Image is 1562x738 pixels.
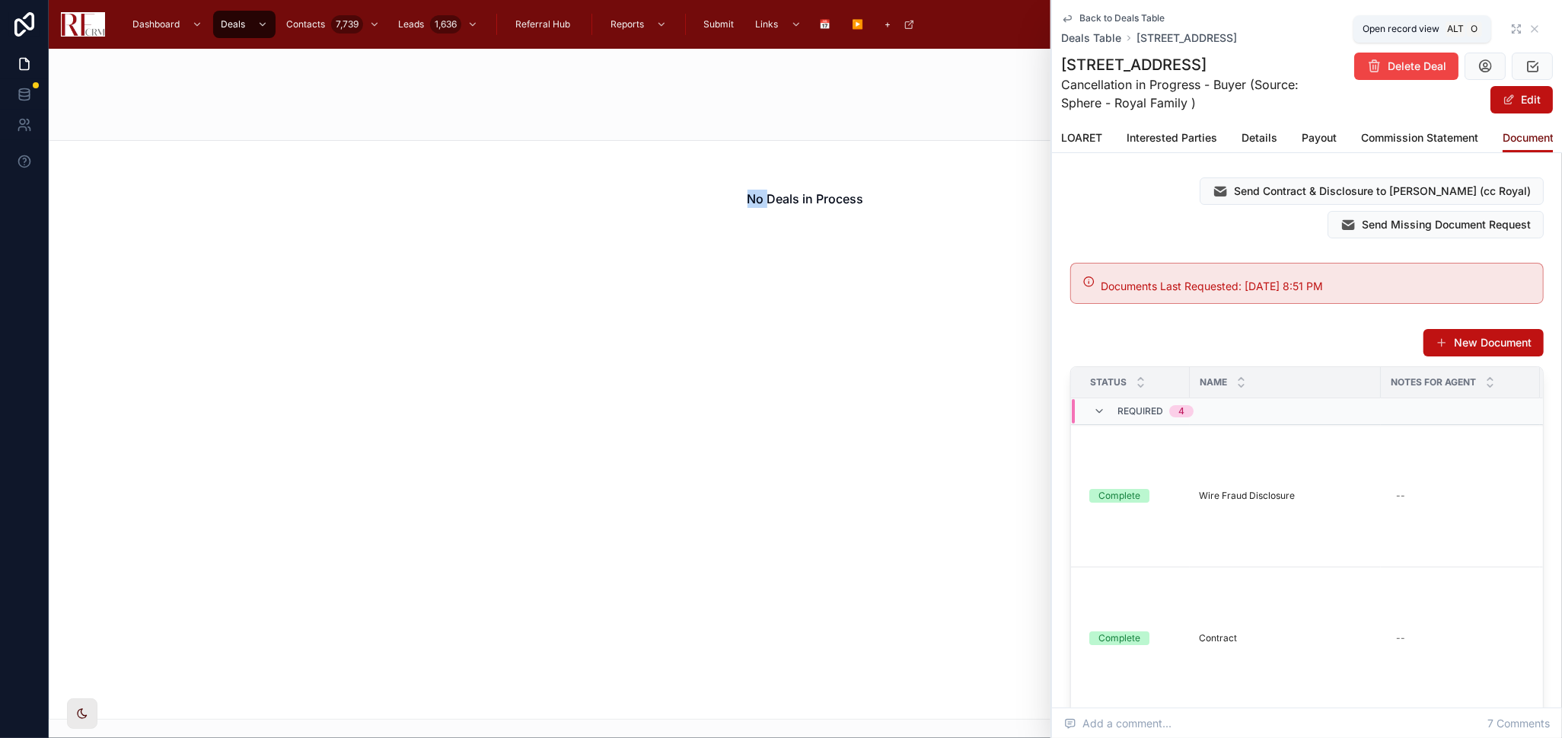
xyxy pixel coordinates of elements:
[1089,489,1181,503] a: Complete
[1354,53,1458,80] button: Delete Deal
[1117,405,1163,417] span: Required
[853,18,864,30] span: ▶️
[279,11,387,38] a: Contacts7,739
[430,15,461,34] div: 1,636
[1136,30,1237,46] a: [STREET_ADDRESS]
[1178,405,1184,417] div: 4
[1328,211,1544,238] button: Send Missing Document Request
[1302,124,1337,155] a: Payout
[748,190,864,208] h2: No Deals in Process
[1396,490,1405,502] div: --
[1423,329,1544,356] button: New Document
[1127,124,1217,155] a: Interested Parties
[1079,12,1165,24] span: Back to Deals Table
[508,11,581,38] a: Referral Hub
[1199,632,1372,644] a: Contract
[1061,54,1341,75] h1: [STREET_ADDRESS]
[1064,716,1171,731] span: Add a comment...
[61,12,105,37] img: App logo
[1200,376,1227,388] span: Name
[125,11,210,38] a: Dashboard
[812,11,842,38] a: 📅
[1234,184,1531,199] span: Send Contract & Disclosure to [PERSON_NAME] (cc Royal)
[878,11,923,38] a: +
[1089,631,1181,645] a: Complete
[1242,130,1277,145] span: Details
[1447,23,1464,35] span: Alt
[1098,489,1140,503] div: Complete
[1098,631,1140,645] div: Complete
[1061,130,1102,145] span: LOARET
[221,18,245,30] span: Deals
[1199,490,1372,502] a: Wire Fraud Disclosure
[1391,376,1476,388] span: Notes for Agent
[1390,626,1531,650] a: --
[515,18,570,30] span: Referral Hub
[1363,23,1439,35] span: Open record view
[1361,124,1478,155] a: Commission Statement
[610,18,644,30] span: Reports
[390,11,486,38] a: Leads1,636
[1061,12,1165,24] a: Back to Deals Table
[845,11,875,38] a: ▶️
[697,11,745,38] a: Submit
[132,18,180,30] span: Dashboard
[1388,59,1446,74] span: Delete Deal
[1200,177,1544,205] button: Send Contract & Disclosure to [PERSON_NAME] (cc Royal)
[1127,130,1217,145] span: Interested Parties
[398,18,424,30] span: Leads
[1199,632,1237,644] span: Contract
[1468,23,1481,35] span: O
[1090,376,1127,388] span: Status
[1487,716,1550,731] span: 7 Comments
[213,11,276,38] a: Deals
[1503,124,1560,153] a: Documents
[1362,217,1531,232] span: Send Missing Document Request
[1396,632,1405,644] div: --
[117,8,1501,41] div: scrollable content
[1242,124,1277,155] a: Details
[286,18,325,30] span: Contacts
[820,18,831,30] span: 📅
[331,15,363,34] div: 7,739
[885,18,891,30] span: +
[1361,130,1478,145] span: Commission Statement
[1101,280,1323,292] span: Documents Last Requested: [DATE] 8:51 PM
[603,11,674,38] a: Reports
[1199,490,1295,502] span: Wire Fraud Disclosure
[1061,30,1121,46] a: Deals Table
[704,18,735,30] span: Submit
[1101,279,1531,294] div: Documents Last Requested: 8/22/2025 8:51 PM
[1490,86,1553,113] button: Edit
[1390,484,1531,508] a: --
[756,18,779,30] span: Links
[1503,130,1560,145] span: Documents
[748,11,809,38] a: Links
[1302,130,1337,145] span: Payout
[1061,75,1341,112] span: Cancellation in Progress - Buyer (Source: Sphere - Royal Family )
[1061,124,1102,155] a: LOARET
